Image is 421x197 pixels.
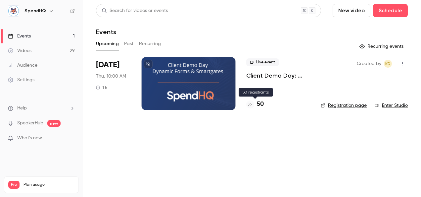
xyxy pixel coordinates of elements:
[96,38,119,49] button: Upcoming
[47,120,61,127] span: new
[356,41,408,52] button: Recurring events
[24,8,46,14] h6: SpendHQ
[17,105,27,112] span: Help
[96,28,116,36] h1: Events
[8,62,37,69] div: Audience
[96,85,107,90] div: 1 h
[17,120,43,127] a: SpeakerHub
[257,100,264,109] h4: 50
[8,181,20,189] span: Pro
[333,4,370,17] button: New video
[246,72,310,80] a: Client Demo Day: Streamlining Processes with Dynamic Forms & Smartgates
[139,38,161,49] button: Recurring
[17,135,42,142] span: What's new
[385,60,391,68] span: KD
[96,73,126,80] span: Thu, 10:00 AM
[373,4,408,17] button: Schedule
[96,57,131,110] div: Oct 30 Thu, 10:00 AM (America/New York)
[384,60,392,68] span: Kelly Divine
[246,58,279,66] span: Live event
[321,102,367,109] a: Registration page
[8,47,31,54] div: Videos
[8,6,19,16] img: SpendHQ
[96,60,119,70] span: [DATE]
[67,135,75,141] iframe: Noticeable Trigger
[246,100,264,109] a: 50
[8,105,75,112] li: help-dropdown-opener
[357,60,381,68] span: Created by
[8,77,34,83] div: Settings
[23,182,74,187] span: Plan usage
[375,102,408,109] a: Enter Studio
[8,33,31,39] div: Events
[124,38,134,49] button: Past
[102,7,168,14] div: Search for videos or events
